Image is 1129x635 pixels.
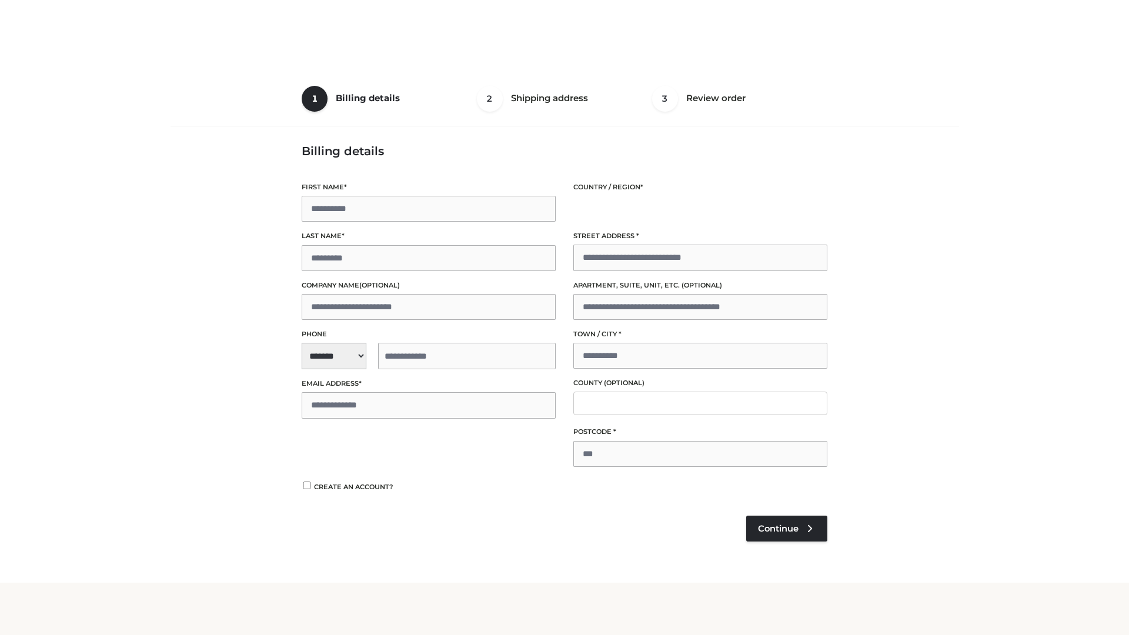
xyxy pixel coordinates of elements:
[302,182,556,193] label: First name
[682,281,722,289] span: (optional)
[302,329,556,340] label: Phone
[758,523,799,534] span: Continue
[604,379,644,387] span: (optional)
[302,144,827,158] h3: Billing details
[314,483,393,491] span: Create an account?
[573,230,827,242] label: Street address
[302,230,556,242] label: Last name
[302,482,312,489] input: Create an account?
[573,329,827,340] label: Town / City
[573,377,827,389] label: County
[359,281,400,289] span: (optional)
[302,280,556,291] label: Company name
[302,378,556,389] label: Email address
[746,516,827,542] a: Continue
[573,182,827,193] label: Country / Region
[573,426,827,437] label: Postcode
[573,280,827,291] label: Apartment, suite, unit, etc.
